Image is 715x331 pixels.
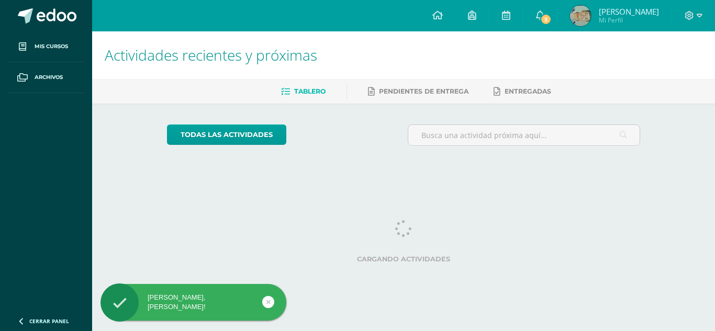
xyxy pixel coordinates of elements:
div: [PERSON_NAME], [PERSON_NAME]! [100,293,286,312]
a: Tablero [281,83,326,100]
input: Busca una actividad próxima aquí... [408,125,640,145]
span: Tablero [294,87,326,95]
span: Pendientes de entrega [379,87,468,95]
span: 3 [540,14,552,25]
a: Entregadas [494,83,551,100]
span: Actividades recientes y próximas [105,45,317,65]
a: Pendientes de entrega [368,83,468,100]
span: Mi Perfil [599,16,659,25]
span: [PERSON_NAME] [599,6,659,17]
span: Mis cursos [35,42,68,51]
img: 7e96c599dc59bbbb4f30c2d78f6b81ba.png [570,5,591,26]
span: Entregadas [505,87,551,95]
label: Cargando actividades [167,255,641,263]
a: Archivos [8,62,84,93]
span: Archivos [35,73,63,82]
a: todas las Actividades [167,124,286,145]
span: Cerrar panel [29,317,69,325]
a: Mis cursos [8,31,84,62]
